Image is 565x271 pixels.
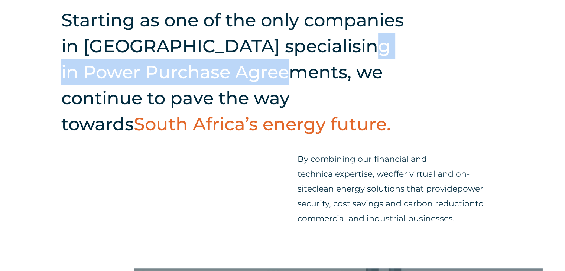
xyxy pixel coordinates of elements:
[298,154,427,179] span: By combining our financial and technical
[134,113,391,135] span: South Africa’s energy future.
[373,169,374,179] span: ,
[367,184,457,194] span: solutions that provide
[377,169,389,179] span: we
[335,169,373,179] span: expertise
[61,7,411,137] h2: Starting as one of the only companies in [GEOGRAPHIC_DATA] specialising in Power Purchase Agreeme...
[312,184,365,194] span: clean energy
